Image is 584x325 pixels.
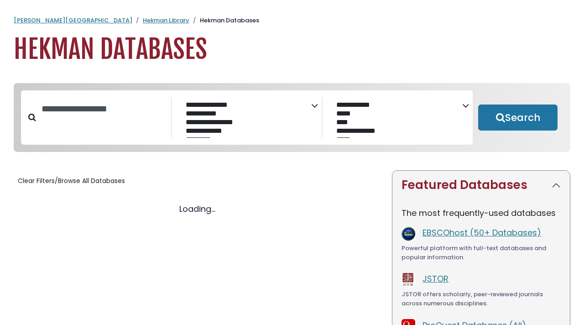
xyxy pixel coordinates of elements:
[422,273,448,284] a: JSTOR
[189,16,259,25] li: Hekman Databases
[14,16,132,25] a: [PERSON_NAME][GEOGRAPHIC_DATA]
[36,101,171,116] input: Search database by title or keyword
[143,16,189,25] a: Hekman Library
[401,207,561,219] p: The most frequently-used databases
[330,99,462,138] select: Database Vendors Filter
[179,99,312,138] select: Database Subject Filter
[14,16,570,25] nav: breadcrumb
[14,203,381,215] div: Loading...
[422,227,541,238] a: EBSCOhost (50+ Databases)
[14,174,129,188] button: Clear Filters/Browse All Databases
[478,105,558,131] button: Submit for Search Results
[14,83,570,152] nav: Search filters
[392,171,570,199] button: Featured Databases
[14,34,570,65] h1: Hekman Databases
[401,244,561,262] div: Powerful platform with full-text databases and popular information.
[401,290,561,308] div: JSTOR offers scholarly, peer-reviewed journals across numerous disciplines.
